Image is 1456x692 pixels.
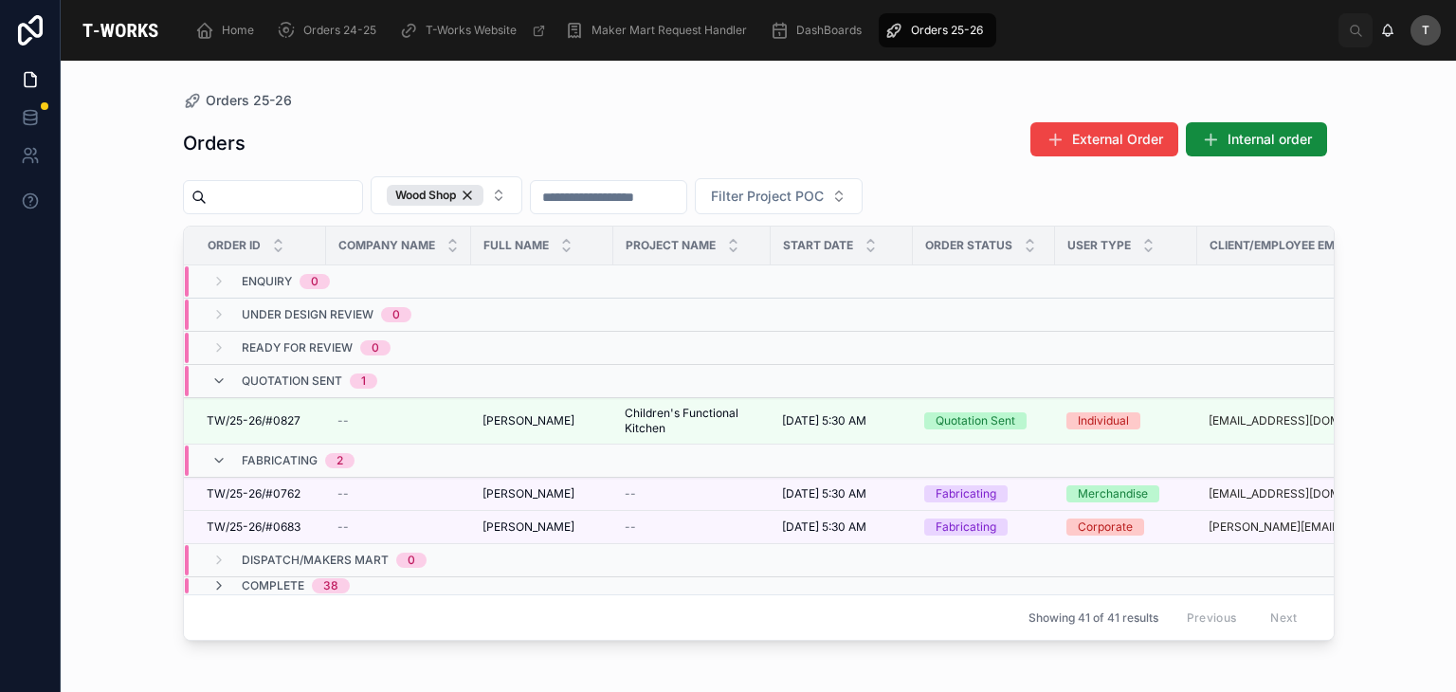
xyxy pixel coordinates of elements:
[242,274,292,289] span: Enquiry
[625,406,759,436] a: Children's Functional Kitchen
[387,185,483,206] div: Wood Shop
[1228,130,1312,149] span: Internal order
[393,13,555,47] a: T-Works Website
[482,519,574,535] span: [PERSON_NAME]
[426,23,517,38] span: T-Works Website
[936,412,1015,429] div: Quotation Sent
[323,578,338,593] div: 38
[207,519,300,535] span: TW/25-26/#0683
[764,13,875,47] a: DashBoards
[782,519,901,535] a: [DATE] 5:30 AM
[337,519,460,535] a: --
[271,13,390,47] a: Orders 24-25
[338,238,435,253] span: Company Name
[1078,485,1148,502] div: Merchandise
[408,553,415,568] div: 0
[1067,238,1131,253] span: User Type
[483,238,549,253] span: Full Name
[1209,519,1377,535] a: [PERSON_NAME][EMAIL_ADDRESS][DOMAIN_NAME]
[695,178,863,214] button: Select Button
[1209,413,1377,428] a: [EMAIL_ADDRESS][DOMAIN_NAME]
[782,413,901,428] a: [DATE] 5:30 AM
[1422,23,1429,38] span: T
[183,91,292,110] a: Orders 25-26
[183,130,246,156] h1: Orders
[1066,519,1186,536] a: Corporate
[924,412,1044,429] a: Quotation Sent
[337,413,349,428] span: --
[782,486,901,501] a: [DATE] 5:30 AM
[782,486,866,501] span: [DATE] 5:30 AM
[207,486,315,501] a: TW/25-26/#0762
[337,519,349,535] span: --
[482,486,602,501] a: [PERSON_NAME]
[206,91,292,110] span: Orders 25-26
[242,453,318,468] span: Fabricating
[76,15,165,46] img: App logo
[242,307,373,322] span: Under Design Review
[337,486,349,501] span: --
[207,413,300,428] span: TW/25-26/#0827
[311,274,318,289] div: 0
[783,238,853,253] span: Start Date
[559,13,760,47] a: Maker Mart Request Handler
[482,519,602,535] a: [PERSON_NAME]
[303,23,376,38] span: Orders 24-25
[625,519,636,535] span: --
[242,578,304,593] span: Complete
[361,373,366,389] div: 1
[242,373,342,389] span: Quotation Sent
[207,413,315,428] a: TW/25-26/#0827
[207,486,300,501] span: TW/25-26/#0762
[925,238,1012,253] span: Order Status
[591,23,747,38] span: Maker Mart Request Handler
[392,307,400,322] div: 0
[482,413,602,428] a: [PERSON_NAME]
[936,485,996,502] div: Fabricating
[924,485,1044,502] a: Fabricating
[782,413,866,428] span: [DATE] 5:30 AM
[626,238,716,253] span: Project Name
[1028,610,1158,626] span: Showing 41 of 41 results
[1209,486,1377,501] a: [EMAIL_ADDRESS][DOMAIN_NAME]
[1078,412,1129,429] div: Individual
[796,23,862,38] span: DashBoards
[1210,238,1353,253] span: Client/Employee Email
[208,238,261,253] span: Order ID
[911,23,983,38] span: Orders 25-26
[936,519,996,536] div: Fabricating
[1072,130,1163,149] span: External Order
[337,453,343,468] div: 2
[1066,485,1186,502] a: Merchandise
[242,553,389,568] span: Dispatch/Makers Mart
[1030,122,1178,156] button: External Order
[337,413,460,428] a: --
[387,185,483,206] button: Unselect WOOD_SHOP
[879,13,996,47] a: Orders 25-26
[625,486,759,501] a: --
[372,340,379,355] div: 0
[337,486,460,501] a: --
[1078,519,1133,536] div: Corporate
[1186,122,1327,156] button: Internal order
[711,187,824,206] span: Filter Project POC
[242,340,353,355] span: Ready for Review
[371,176,522,214] button: Select Button
[782,519,866,535] span: [DATE] 5:30 AM
[482,486,574,501] span: [PERSON_NAME]
[180,9,1338,51] div: scrollable content
[1066,412,1186,429] a: Individual
[924,519,1044,536] a: Fabricating
[190,13,267,47] a: Home
[222,23,254,38] span: Home
[625,519,759,535] a: --
[207,519,315,535] a: TW/25-26/#0683
[625,486,636,501] span: --
[482,413,574,428] span: [PERSON_NAME]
